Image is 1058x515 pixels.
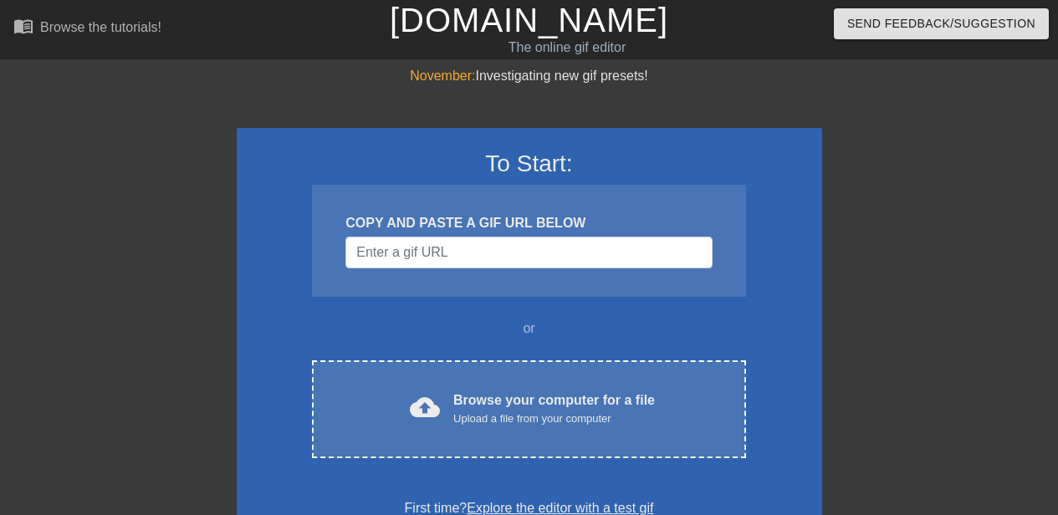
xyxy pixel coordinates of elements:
div: Browse your computer for a file [453,390,655,427]
h3: To Start: [258,150,800,178]
div: The online gif editor [361,38,774,58]
span: cloud_upload [410,392,440,422]
span: November: [410,69,475,83]
div: Browse the tutorials! [40,20,161,34]
button: Send Feedback/Suggestion [834,8,1049,39]
div: or [280,319,779,339]
input: Username [345,237,712,268]
a: [DOMAIN_NAME] [390,2,668,38]
a: Explore the editor with a test gif [467,501,653,515]
span: Send Feedback/Suggestion [847,13,1035,34]
div: Upload a file from your computer [453,410,655,427]
a: Browse the tutorials! [13,16,161,42]
div: COPY AND PASTE A GIF URL BELOW [345,213,712,233]
span: menu_book [13,16,33,36]
div: Investigating new gif presets! [237,66,822,86]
